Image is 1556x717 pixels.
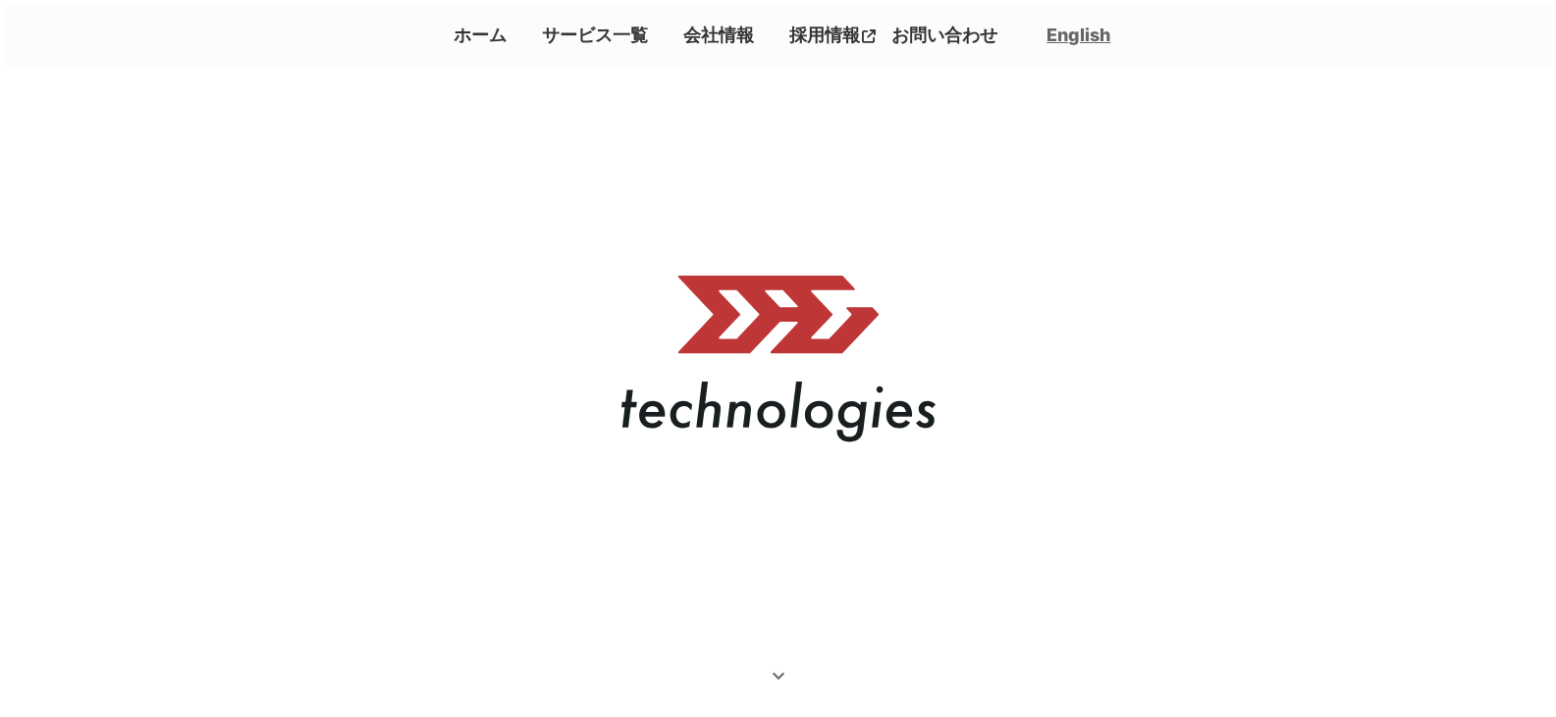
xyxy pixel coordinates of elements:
[534,19,656,51] a: サービス一覧
[781,19,862,51] p: 採用情報
[767,664,790,688] i: keyboard_arrow_down
[781,19,884,51] a: 採用情報
[675,19,762,51] a: 会社情報
[1046,23,1110,47] a: English
[621,275,936,441] img: メインロゴ
[884,19,1005,51] a: お問い合わせ
[446,19,514,51] a: ホーム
